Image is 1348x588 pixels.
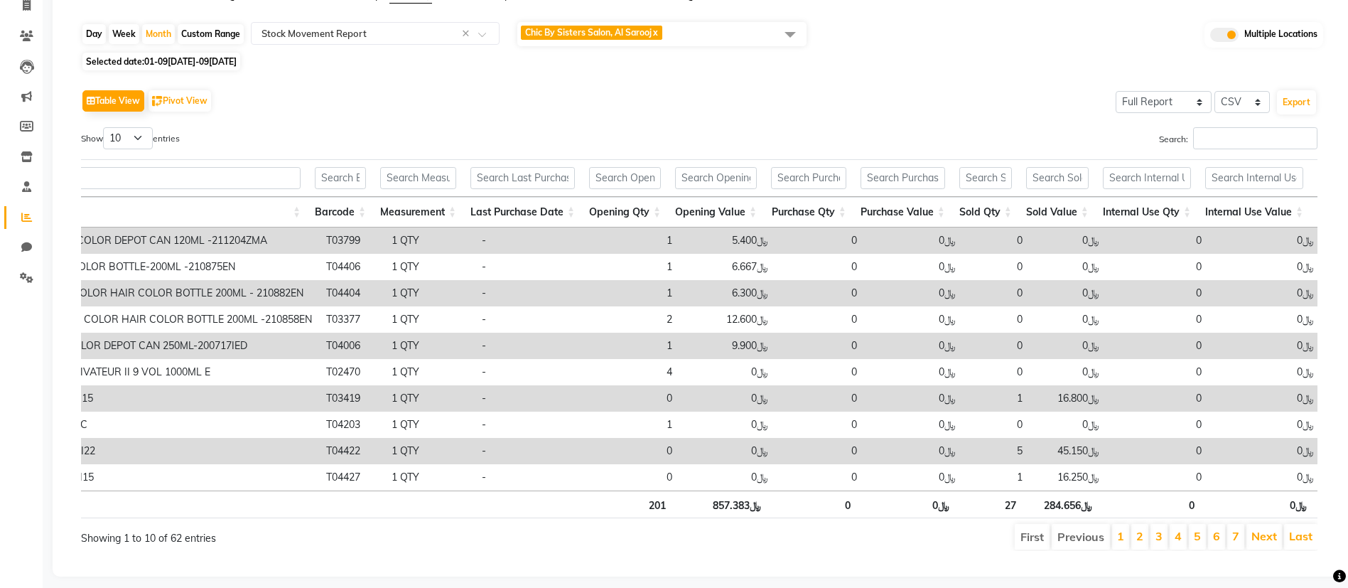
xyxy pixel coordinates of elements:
[81,127,180,149] label: Show entries
[775,280,864,306] td: 0
[82,24,106,44] div: Day
[319,385,384,412] td: T03419
[673,491,768,518] th: ﷼857.383
[775,333,864,359] td: 0
[1155,529,1163,543] a: 3
[384,385,475,412] td: 1 QTY
[963,333,1030,359] td: 0
[679,464,775,491] td: ﷼0
[315,167,366,189] input: Search Barcode
[1030,412,1106,438] td: ﷼0
[319,254,384,280] td: T04406
[588,491,673,518] th: 201
[149,90,211,112] button: Pivot View
[1198,197,1310,228] th: Internal Use Value: activate to sort column ascending
[152,96,163,107] img: pivot.png
[864,385,963,412] td: ﷼0
[1209,438,1321,464] td: ﷼0
[1030,306,1106,333] td: ﷼0
[679,254,775,280] td: ﷼6.667
[1193,127,1317,149] input: Search:
[109,24,139,44] div: Week
[1244,28,1317,42] span: Multiple Locations
[593,464,679,491] td: 0
[475,280,593,306] td: -
[956,491,1023,518] th: 27
[1099,491,1202,518] th: 0
[775,228,864,254] td: 0
[319,228,384,254] td: T03799
[475,333,593,359] td: -
[864,306,963,333] td: ﷼0
[679,412,775,438] td: ﷼0
[963,438,1030,464] td: 5
[593,306,679,333] td: 2
[384,412,475,438] td: 1 QTY
[593,412,679,438] td: 1
[462,26,474,41] span: Clear all
[1209,333,1321,359] td: ﷼0
[652,27,658,38] a: x
[775,464,864,491] td: 0
[593,385,679,412] td: 0
[1106,359,1209,385] td: 0
[593,254,679,280] td: 1
[384,464,475,491] td: 1 QTY
[1209,228,1321,254] td: ﷼0
[103,127,153,149] select: Showentries
[1209,306,1321,333] td: ﷼0
[1175,529,1182,543] a: 4
[1209,385,1321,412] td: ﷼0
[679,333,775,359] td: ﷼9.900
[775,385,864,412] td: 0
[593,438,679,464] td: 0
[384,228,475,254] td: 1 QTY
[679,359,775,385] td: ﷼0
[1106,228,1209,254] td: 0
[775,254,864,280] td: 0
[82,53,240,70] span: Selected date:
[1194,529,1201,543] a: 5
[142,24,175,44] div: Month
[475,359,593,385] td: -
[864,228,963,254] td: ﷼0
[1232,529,1239,543] a: 7
[864,254,963,280] td: ﷼0
[178,24,244,44] div: Custom Range
[775,438,864,464] td: 0
[82,90,144,112] button: Table View
[593,280,679,306] td: 1
[1030,280,1106,306] td: ﷼0
[1106,280,1209,306] td: 0
[593,228,679,254] td: 1
[679,385,775,412] td: ﷼0
[475,306,593,333] td: -
[1030,333,1106,359] td: ﷼0
[384,280,475,306] td: 1 QTY
[1205,167,1303,189] input: Search Internal Use Value
[963,306,1030,333] td: 0
[864,333,963,359] td: ﷼0
[463,197,582,228] th: Last Purchase Date: activate to sort column ascending
[1030,438,1106,464] td: ﷼45.150
[319,306,384,333] td: T03377
[1096,197,1198,228] th: Internal Use Qty: activate to sort column ascending
[963,359,1030,385] td: 0
[384,359,475,385] td: 1 QTY
[864,438,963,464] td: ﷼0
[582,197,668,228] th: Opening Qty: activate to sort column ascending
[319,438,384,464] td: T04422
[380,167,456,189] input: Search Measurement
[475,438,593,464] td: -
[373,197,463,228] th: Measurement: activate to sort column ascending
[319,359,384,385] td: T02470
[144,56,237,67] span: 01-09[DATE]-09[DATE]
[1251,529,1277,543] a: Next
[963,464,1030,491] td: 1
[959,167,1012,189] input: Search Sold Qty
[1209,464,1321,491] td: ﷼0
[525,27,652,38] span: Chic By Sisters Salon, Al Sarooj
[1106,438,1209,464] td: 0
[679,228,775,254] td: ﷼5.400
[1213,529,1220,543] a: 6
